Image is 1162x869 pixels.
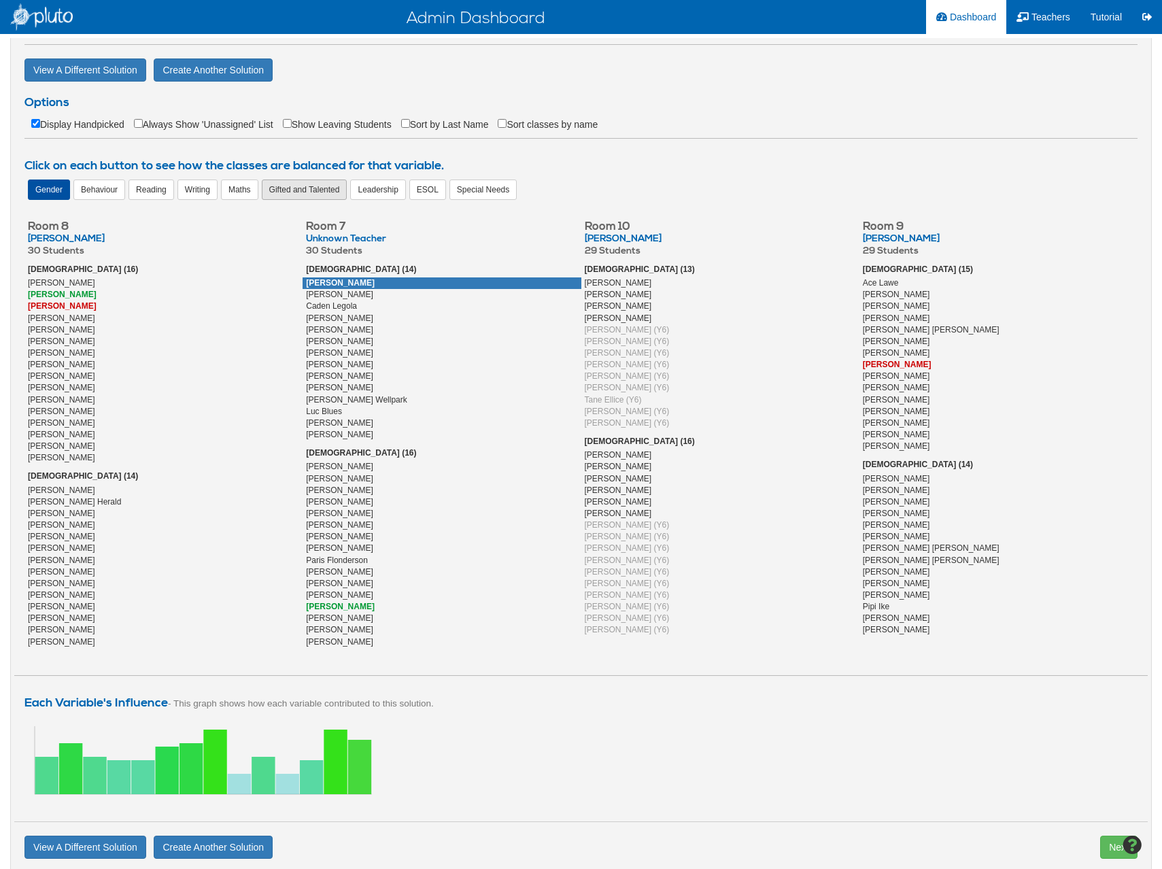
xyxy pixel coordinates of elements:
[585,509,652,518] span: [PERSON_NAME]
[859,264,976,275] label: [DEMOGRAPHIC_DATA] (15)
[28,383,95,392] span: [PERSON_NAME]
[306,613,373,623] span: [PERSON_NAME]
[585,625,670,634] span: [PERSON_NAME] (Y6)
[28,371,95,381] span: [PERSON_NAME]
[585,485,652,495] span: [PERSON_NAME]
[585,301,652,311] span: [PERSON_NAME]
[221,180,258,200] div: Maths
[10,14,866,23] h1: Admin Dashboard
[581,264,698,275] label: [DEMOGRAPHIC_DATA] (13)
[306,371,373,381] span: [PERSON_NAME]
[28,360,95,369] span: [PERSON_NAME]
[863,418,930,428] span: [PERSON_NAME]
[863,360,932,369] span: [PERSON_NAME]
[863,613,930,623] span: [PERSON_NAME]
[24,264,141,275] label: [DEMOGRAPHIC_DATA] (16)
[863,497,930,507] span: [PERSON_NAME]
[24,836,146,859] button: View A Different Solution
[306,509,373,518] span: [PERSON_NAME]
[306,290,373,299] span: [PERSON_NAME]
[306,579,373,588] span: [PERSON_NAME]
[1109,842,1129,853] span: Next
[585,556,670,565] span: [PERSON_NAME] (Y6)
[28,485,95,495] span: [PERSON_NAME]
[863,485,930,495] span: [PERSON_NAME]
[585,360,670,369] span: [PERSON_NAME] (Y6)
[306,485,373,495] span: [PERSON_NAME]
[24,159,1138,173] h4: Click on each button to see how the classes are balanced for that variable.
[306,430,373,439] span: [PERSON_NAME]
[306,407,342,416] span: Luc Blues
[306,348,373,358] span: [PERSON_NAME]
[28,613,95,623] span: [PERSON_NAME]
[306,543,373,553] span: [PERSON_NAME]
[498,119,507,128] input: Sort classes by name
[24,696,1138,710] h4: Each Variable's Influence
[581,214,859,233] h4: Room 10
[28,337,95,346] span: [PERSON_NAME]
[177,180,218,200] div: Writing
[24,246,303,256] h5: 30 Students
[394,116,489,131] label: Sort by Last Name
[863,602,889,611] span: Pipi Ike
[863,313,930,323] span: [PERSON_NAME]
[24,58,146,82] button: View A Different Solution
[28,520,95,530] span: [PERSON_NAME]
[581,233,859,245] h4: [PERSON_NAME]
[28,579,95,588] span: [PERSON_NAME]
[306,602,375,611] span: [PERSON_NAME]
[585,418,670,428] span: [PERSON_NAME] (Y6)
[581,436,698,447] label: [DEMOGRAPHIC_DATA] (16)
[28,567,95,577] span: [PERSON_NAME]
[28,556,95,565] span: [PERSON_NAME]
[306,567,373,577] span: [PERSON_NAME]
[863,407,930,416] span: [PERSON_NAME]
[585,590,670,600] span: [PERSON_NAME] (Y6)
[283,119,292,128] input: Show Leaving Students
[303,214,581,233] h4: Room 7
[28,497,121,507] span: [PERSON_NAME] Herald
[28,509,95,518] span: [PERSON_NAME]
[306,418,373,428] span: [PERSON_NAME]
[863,556,999,565] span: [PERSON_NAME] [PERSON_NAME]
[585,532,670,541] span: [PERSON_NAME] (Y6)
[73,180,125,200] div: Behaviour
[491,116,598,131] label: Sort classes by name
[28,441,95,451] span: [PERSON_NAME]
[28,418,95,428] span: [PERSON_NAME]
[863,474,930,483] span: [PERSON_NAME]
[401,119,410,128] input: Sort by Last Name
[1100,836,1138,859] button: Next
[134,119,143,128] input: Always Show 'Unassigned' List
[350,180,405,200] div: Leadership
[863,520,930,530] span: [PERSON_NAME]
[863,543,999,553] span: [PERSON_NAME] [PERSON_NAME]
[859,246,1138,256] h5: 29 Students
[24,96,1138,109] h4: Options
[306,637,373,647] span: [PERSON_NAME]
[28,325,95,335] span: [PERSON_NAME]
[585,371,670,381] span: [PERSON_NAME] (Y6)
[585,325,670,335] span: [PERSON_NAME] (Y6)
[28,180,70,200] div: Gender
[28,348,95,358] span: [PERSON_NAME]
[863,579,930,588] span: [PERSON_NAME]
[585,383,670,392] span: [PERSON_NAME] (Y6)
[28,453,95,462] span: [PERSON_NAME]
[28,430,95,439] span: [PERSON_NAME]
[585,613,670,623] span: [PERSON_NAME] (Y6)
[28,637,95,647] span: [PERSON_NAME]
[306,532,373,541] span: [PERSON_NAME]
[585,474,652,483] span: [PERSON_NAME]
[585,567,670,577] span: [PERSON_NAME] (Y6)
[28,278,95,288] span: [PERSON_NAME]
[24,471,141,482] label: [DEMOGRAPHIC_DATA] (14)
[28,543,95,553] span: [PERSON_NAME]
[585,602,670,611] span: [PERSON_NAME] (Y6)
[863,337,930,346] span: [PERSON_NAME]
[28,395,95,405] span: [PERSON_NAME]
[154,58,273,82] button: Create Another Solution
[127,116,273,131] label: Always Show 'Unassigned' List
[585,497,652,507] span: [PERSON_NAME]
[585,348,670,358] span: [PERSON_NAME] (Y6)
